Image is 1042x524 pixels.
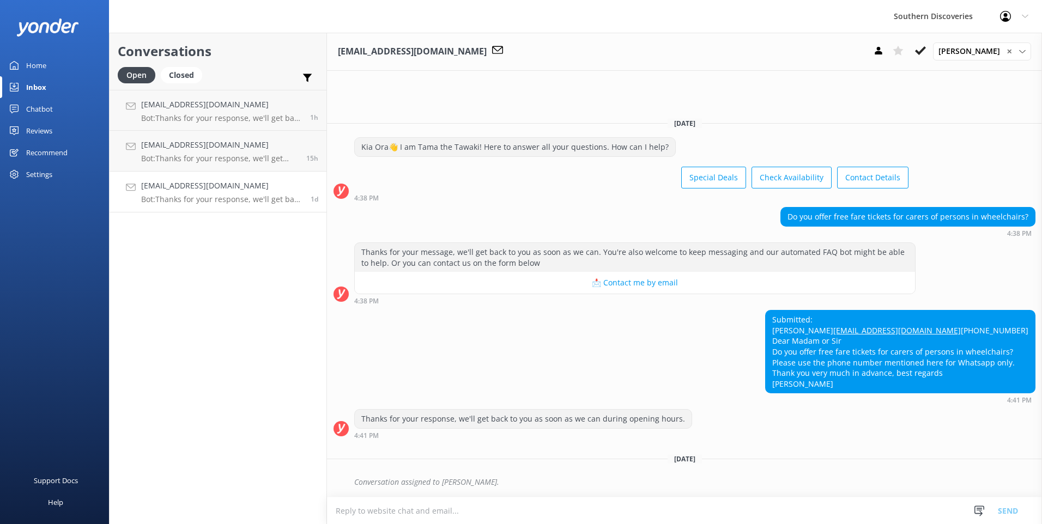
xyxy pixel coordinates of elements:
div: Thanks for your message, we'll get back to you as soon as we can. You're also welcome to keep mes... [355,243,915,272]
div: Sep 05 2025 04:38pm (UTC +12:00) Pacific/Auckland [354,194,908,202]
div: Recommend [26,142,68,163]
div: Sep 05 2025 04:41pm (UTC +12:00) Pacific/Auckland [765,396,1035,404]
strong: 4:38 PM [354,195,379,202]
span: [DATE] [668,454,702,464]
div: Sep 05 2025 04:38pm (UTC +12:00) Pacific/Auckland [780,229,1035,237]
div: Open [118,67,155,83]
div: Do you offer free fare tickets for carers of persons in wheelchairs? [781,208,1035,226]
span: Sep 07 2025 10:03am (UTC +12:00) Pacific/Auckland [310,113,318,122]
div: Assign User [933,42,1031,60]
span: [DATE] [668,119,702,128]
a: [EMAIL_ADDRESS][DOMAIN_NAME]Bot:Thanks for your response, we'll get back to you as soon as we can... [110,172,326,212]
strong: 4:41 PM [1007,397,1032,404]
a: Closed [161,69,208,81]
div: Closed [161,67,202,83]
div: Sep 05 2025 04:41pm (UTC +12:00) Pacific/Auckland [354,431,692,439]
span: [PERSON_NAME] [938,45,1007,57]
p: Bot: Thanks for your response, we'll get back to you as soon as we can during opening hours. [141,113,302,123]
button: Contact Details [837,167,908,188]
div: Kia Ora👋 I am Tama the Tawaki! Here to answer all your questions. How can I help? [355,138,675,156]
div: Settings [26,163,52,185]
p: Bot: Thanks for your response, we'll get back to you as soon as we can during opening hours. [141,194,302,204]
span: ✕ [1007,46,1012,57]
span: Sep 05 2025 04:41pm (UTC +12:00) Pacific/Auckland [311,194,318,204]
h3: [EMAIL_ADDRESS][DOMAIN_NAME] [338,45,487,59]
button: Special Deals [681,167,746,188]
div: Submitted: [PERSON_NAME] [PHONE_NUMBER] Dear Madam or Sir Do you offer free fare tickets for care... [766,310,1035,393]
a: [EMAIL_ADDRESS][DOMAIN_NAME]Bot:Thanks for your response, we'll get back to you as soon as we can... [110,131,326,172]
div: 2025-09-06T01:02:52.145 [334,473,1035,491]
h4: [EMAIL_ADDRESS][DOMAIN_NAME] [141,180,302,192]
button: 📩 Contact me by email [355,272,915,294]
strong: 4:41 PM [354,432,379,439]
div: Sep 05 2025 04:38pm (UTC +12:00) Pacific/Auckland [354,297,916,304]
h4: [EMAIL_ADDRESS][DOMAIN_NAME] [141,139,298,151]
a: Open [118,69,161,81]
p: Bot: Thanks for your response, we'll get back to you as soon as we can during opening hours. [141,154,298,163]
button: Check Availability [752,167,832,188]
div: Inbox [26,76,46,98]
div: Conversation assigned to [PERSON_NAME]. [354,473,1035,491]
div: Help [48,491,63,513]
h2: Conversations [118,41,318,62]
div: Chatbot [26,98,53,120]
img: yonder-white-logo.png [16,19,79,36]
div: Support Docs [34,470,78,491]
div: Home [26,54,46,76]
a: [EMAIL_ADDRESS][DOMAIN_NAME]Bot:Thanks for your response, we'll get back to you as soon as we can... [110,90,326,131]
a: [EMAIL_ADDRESS][DOMAIN_NAME] [833,325,961,336]
span: Sep 06 2025 07:54pm (UTC +12:00) Pacific/Auckland [306,154,318,163]
strong: 4:38 PM [1007,230,1032,237]
div: Reviews [26,120,52,142]
strong: 4:38 PM [354,298,379,304]
h4: [EMAIL_ADDRESS][DOMAIN_NAME] [141,99,302,111]
div: Thanks for your response, we'll get back to you as soon as we can during opening hours. [355,410,692,428]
